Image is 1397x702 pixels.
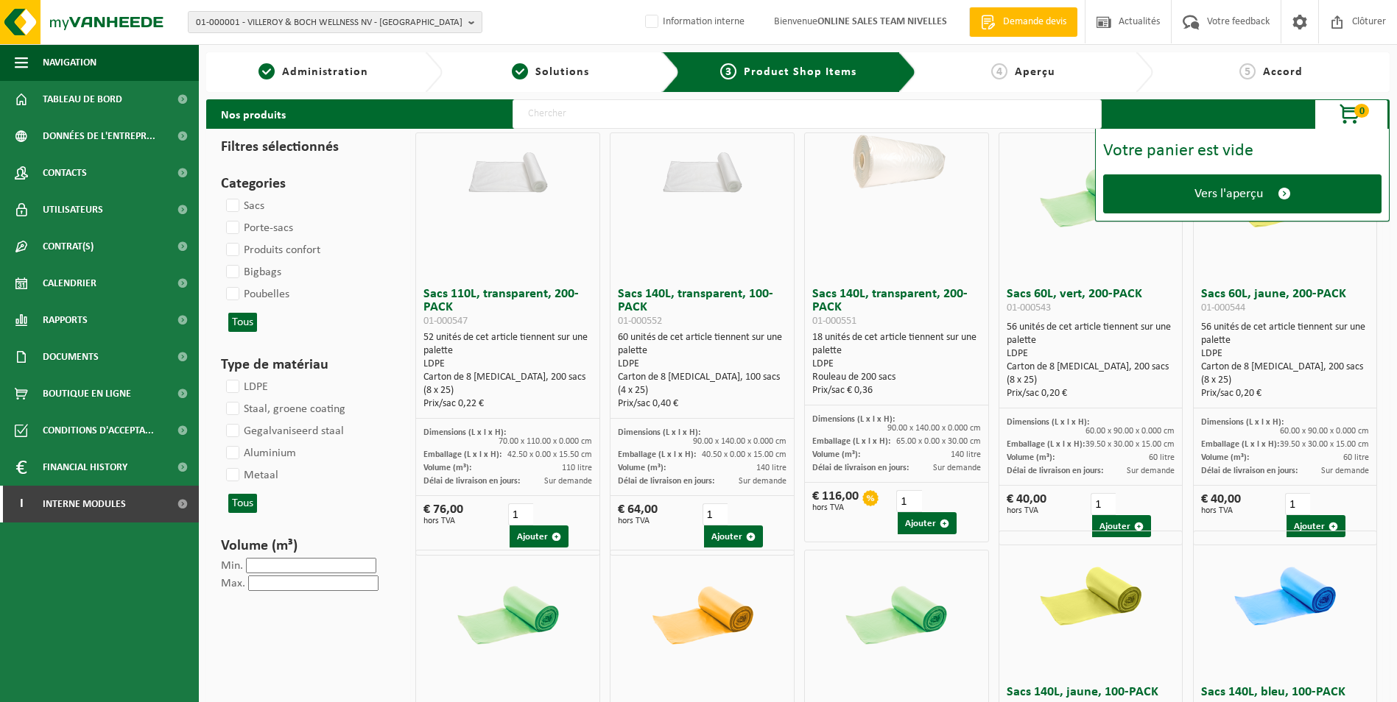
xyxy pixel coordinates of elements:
[1103,142,1382,160] div: Votre panier est vide
[423,371,592,397] div: Carton de 8 [MEDICAL_DATA], 200 sacs (8 x 25)
[423,358,592,371] div: LDPE
[1321,467,1369,475] span: Sur demande
[618,517,658,525] span: hors TVA
[43,449,127,486] span: Financial History
[951,450,981,459] span: 140 litre
[1285,493,1310,515] input: 1
[1007,440,1085,449] span: Emballage (L x l x H):
[223,283,289,305] label: Poubelles
[618,288,787,327] h3: Sacs 140L, transparent, 100-PACK
[618,477,714,486] span: Délai de livraison en jours:
[618,358,787,371] div: LDPE
[618,331,787,411] div: 60 unités de cet article tiennent sur une palette
[1085,427,1175,436] span: 60.00 x 90.00 x 0.000 cm
[1007,467,1103,475] span: Délai de livraison en jours:
[43,265,96,302] span: Calendrier
[1103,174,1382,213] a: Vers l'aperçu
[43,302,88,338] span: Rapports
[640,550,765,676] img: 01-000549
[43,338,99,375] span: Documents
[1092,515,1151,537] button: Ajouter
[1343,453,1369,462] span: 60 litre
[618,397,787,411] div: Prix/sac 0,40 €
[223,261,281,283] label: Bigbags
[834,133,959,196] img: 01-000551
[1222,531,1348,656] img: 01-000555
[618,316,662,327] span: 01-000552
[1239,63,1256,79] span: 5
[704,525,763,547] button: Ajouter
[933,464,981,472] span: Sur demande
[991,63,1007,79] span: 4
[693,437,787,446] span: 90.00 x 140.00 x 0.000 cm
[1007,302,1051,313] span: 01-000543
[812,464,909,472] span: Délai de livraison en jours:
[196,12,462,34] span: 01-000001 - VILLEROY & BOCH WELLNESS NV - [GEOGRAPHIC_DATA]
[1201,387,1370,400] div: Prix/sac 0,20 €
[640,133,765,196] img: 01-000552
[1201,506,1241,515] span: hors TVA
[450,63,650,81] a: 2Solutions
[43,412,154,449] span: Conditions d'accepta...
[812,503,859,512] span: hors TVA
[1194,186,1263,202] span: Vers l'aperçu
[969,7,1077,37] a: Demande devis
[221,535,389,557] h3: Volume (m³)
[744,66,856,78] span: Product Shop Items
[221,578,245,589] label: Max.
[43,191,103,228] span: Utilisateurs
[691,63,887,81] a: 3Product Shop Items
[812,490,859,512] div: € 116,00
[812,437,890,446] span: Emballage (L x l x H):
[1354,104,1369,118] span: 0
[223,398,345,420] label: Staal, groene coating
[423,316,468,327] span: 01-000547
[223,420,344,442] label: Gegalvaniseerd staal
[834,550,959,676] img: 01-000553
[812,384,981,397] div: Prix/sac € 0,36
[1201,288,1370,317] h3: Sacs 60L, jaune, 200-PACK
[1201,440,1279,449] span: Emballage (L x l x H):
[43,81,122,118] span: Tableau de bord
[446,133,571,196] img: 01-000547
[43,486,126,522] span: Interne modules
[228,494,257,513] button: Tous
[223,376,268,398] label: LDPE
[282,66,368,78] span: Administration
[756,464,787,472] span: 140 litre
[221,560,243,572] label: Min.
[423,397,592,411] div: Prix/sac 0,22 €
[702,450,787,459] span: 40.50 x 0.00 x 15.00 cm
[1085,440,1175,449] span: 39.50 x 30.00 x 15.00 cm
[812,450,860,459] span: Volume (m³):
[618,428,700,437] span: Dimensions (L x l x H):
[1161,63,1382,81] a: 5Accord
[703,503,728,525] input: 1
[739,477,787,486] span: Sur demande
[1028,531,1153,656] img: 01-000554
[214,63,413,81] a: 1Administration
[1007,288,1175,317] h3: Sacs 60L, vert, 200-PACK
[223,442,296,464] label: Aluminium
[1201,347,1370,361] div: LDPE
[1007,453,1055,462] span: Volume (m³):
[642,11,745,33] label: Information interne
[1007,321,1175,400] div: 56 unités de cet article tiennent sur une palette
[43,118,155,155] span: Données de l'entrepr...
[1201,467,1298,475] span: Délai de livraison en jours:
[446,550,571,676] img: 01-000548
[618,464,666,472] span: Volume (m³):
[423,503,463,525] div: € 76,00
[221,136,389,158] h3: Filtres sélectionnés
[812,288,981,327] h3: Sacs 140L, transparent, 200-PACK
[1287,515,1345,537] button: Ajouter
[1201,493,1241,515] div: € 40,00
[812,371,981,384] div: Rouleau de 200 sacs
[423,428,506,437] span: Dimensions (L x l x H):
[423,288,592,327] h3: Sacs 110L, transparent, 200-PACK
[513,99,1102,129] input: Chercher
[43,155,87,191] span: Contacts
[512,63,528,79] span: 2
[1007,506,1046,515] span: hors TVA
[1201,302,1245,313] span: 01-000544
